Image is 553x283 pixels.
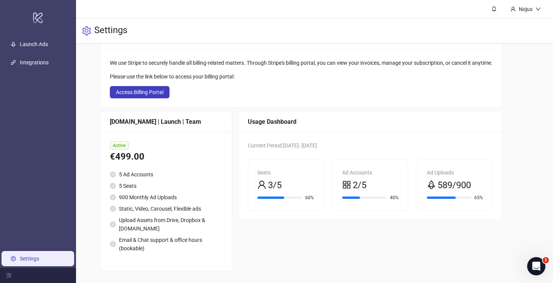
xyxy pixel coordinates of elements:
[110,206,116,212] span: check-circle
[110,150,223,164] div: €499.00
[342,168,399,177] div: Ad Accounts
[116,89,163,95] span: Access Billing Portal
[20,41,48,47] a: Launch Ads
[536,6,541,12] span: down
[110,182,223,190] li: 5 Seats
[510,6,516,12] span: user
[94,24,127,37] h3: Settings
[427,180,436,189] span: rocket
[390,195,399,200] span: 40%
[437,178,471,193] span: 589/900
[110,205,223,213] li: Static, Video, Carousel, Flexible ads
[268,178,282,193] span: 3/5
[257,180,266,189] span: user
[110,86,170,98] button: Access Billing Portal
[110,193,223,201] li: 900 Monthly Ad Uploads
[110,183,116,189] span: check-circle
[342,180,351,189] span: appstore
[527,257,545,275] iframe: Intercom live chat
[248,117,493,126] div: Usage Dashboard
[110,141,128,150] span: Active
[474,195,483,200] span: 65%
[110,170,223,179] li: 5 Ad Accounts
[110,216,223,233] li: Upload Assets from Drive, Dropbox & [DOMAIN_NAME]
[110,59,493,67] div: We use Stripe to securely handle all billing-related matters. Through Stripe's billing portal, yo...
[516,5,536,13] div: Nojus
[491,6,497,11] span: bell
[82,26,91,35] span: setting
[110,171,116,177] span: check-circle
[20,256,39,262] a: Settings
[427,168,483,177] div: Ad Uploads
[110,194,116,200] span: check-circle
[305,195,314,200] span: 60%
[110,236,223,253] li: Email & Chat support & office hours (bookable)
[20,59,49,66] a: Integrations
[248,142,317,149] span: Current Period: [DATE] - [DATE]
[353,178,366,193] span: 2/5
[110,221,116,227] span: check-circle
[110,241,116,247] span: check-circle
[6,273,11,278] span: menu-fold
[110,72,493,81] div: Please use the link below to access your billing portal:
[543,257,549,263] span: 1
[257,168,314,177] div: Seats
[110,117,223,126] div: [DOMAIN_NAME] | Launch | Team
